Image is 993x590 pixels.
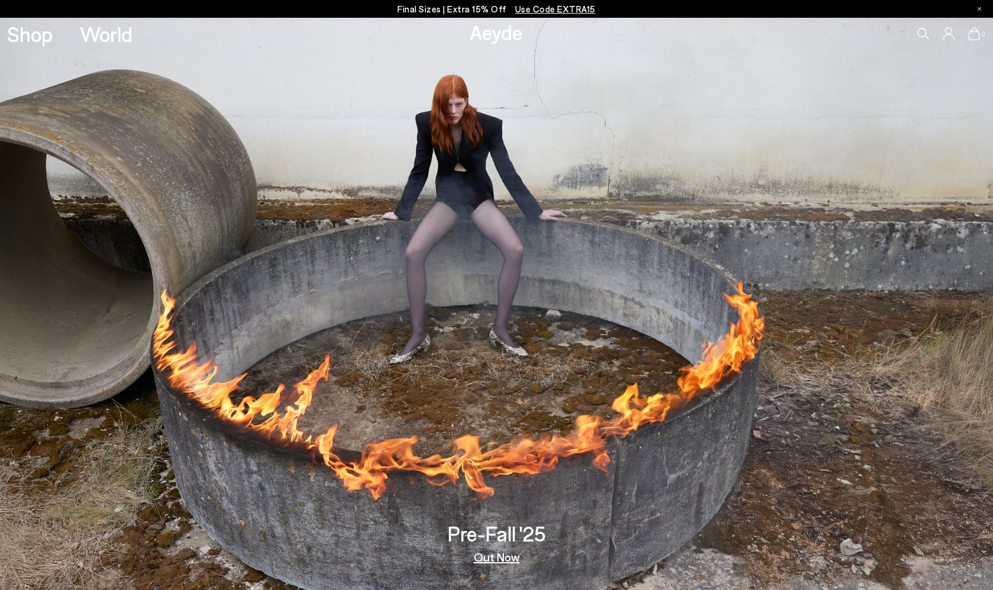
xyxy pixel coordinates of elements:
a: Out Now [474,551,520,563]
a: Aeyde [470,20,523,44]
h3: Pre-Fall '25 [448,523,546,544]
a: World [80,24,132,44]
a: Shop [7,24,53,44]
p: Final Sizes | Extra 15% Off [397,2,596,17]
a: 0 [968,27,980,40]
span: 0 [980,31,986,37]
span: Navigate to /collections/ss25-final-sizes [515,4,596,14]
